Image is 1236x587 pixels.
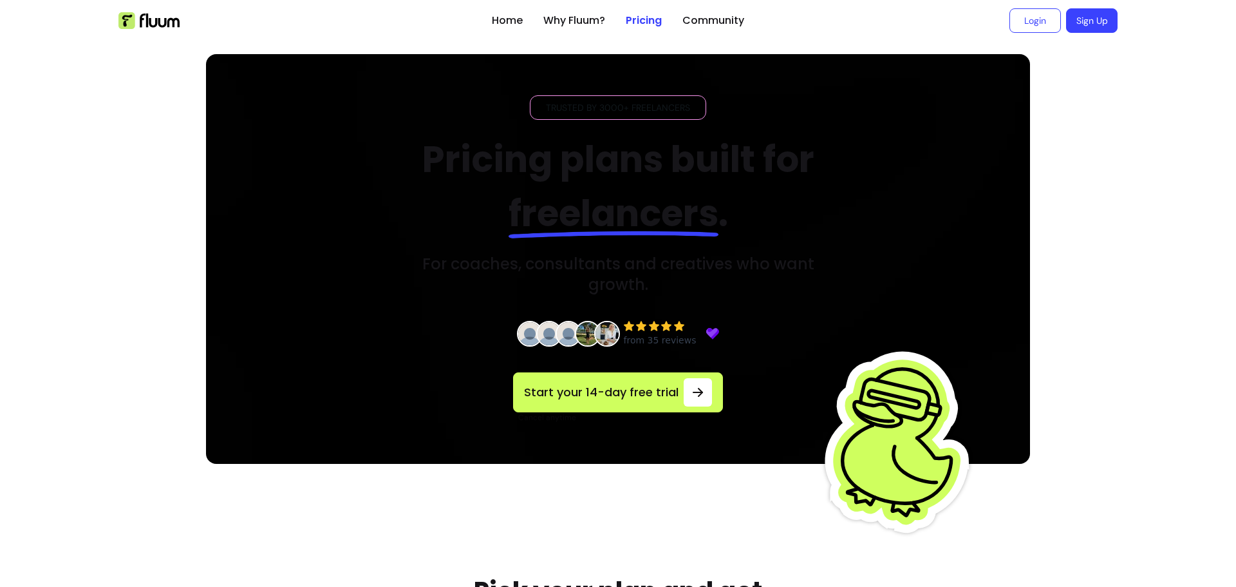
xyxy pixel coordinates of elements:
[400,133,836,241] h2: Pricing plans built for .
[400,254,836,295] h3: For coaches, consultants and creatives who want growth.
[1066,8,1118,33] a: Sign Up
[509,188,718,239] span: freelancers
[821,329,982,554] img: Fluum Duck sticker
[518,412,723,423] p: Cancel anytime
[626,13,662,28] a: Pricing
[543,13,605,28] a: Why Fluum?
[513,372,723,412] a: Start your 14-day free trial
[541,101,695,114] span: Trusted by 3000+ freelancers
[524,383,679,401] span: Start your 14-day free trial
[1009,8,1061,33] a: Login
[492,13,523,28] a: Home
[118,12,180,29] img: Fluum Logo
[682,13,744,28] a: Community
